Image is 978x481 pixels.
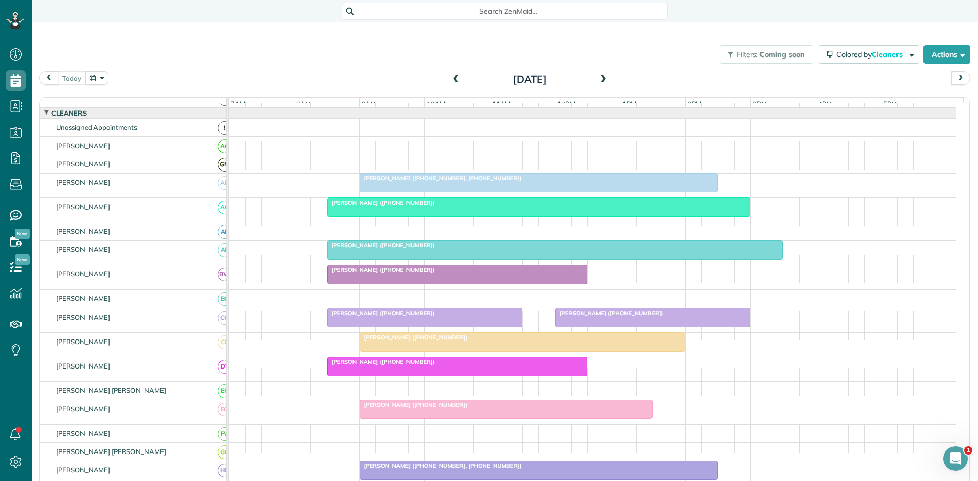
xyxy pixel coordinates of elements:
span: [PERSON_NAME] ([PHONE_NUMBER]) [327,358,436,365]
span: EG [218,403,231,416]
span: 2pm [686,100,703,108]
span: 9am [360,100,378,108]
span: Unassigned Appointments [54,123,139,131]
button: prev [39,71,59,85]
button: today [58,71,86,85]
span: AC [218,139,231,153]
span: 12pm [555,100,577,108]
span: [PERSON_NAME] ([PHONE_NUMBER]) [359,401,468,408]
span: AB [218,176,231,190]
span: [PERSON_NAME] ([PHONE_NUMBER]) [555,309,664,317]
span: 1 [964,446,972,455]
span: [PERSON_NAME] [54,313,113,321]
span: GM [218,158,231,172]
span: CL [218,335,231,349]
span: AF [218,243,231,257]
span: 5pm [881,100,899,108]
span: [PERSON_NAME] [54,405,113,413]
button: next [951,71,970,85]
iframe: Intercom live chat [943,446,968,471]
span: [PERSON_NAME] ([PHONE_NUMBER]) [327,309,436,317]
span: [PERSON_NAME] [54,270,113,278]
button: Colored byCleaners [819,45,919,64]
span: FV [218,427,231,441]
span: Colored by [836,50,906,59]
span: [PERSON_NAME] [54,203,113,211]
span: 7am [229,100,248,108]
span: [PERSON_NAME] [PERSON_NAME] [54,447,168,456]
span: [PERSON_NAME] [54,337,113,346]
span: DT [218,360,231,374]
span: 11am [490,100,513,108]
span: New [15,229,30,239]
span: [PERSON_NAME] [PERSON_NAME] [54,386,168,394]
span: ! [218,121,231,135]
span: [PERSON_NAME] [54,178,113,186]
h2: [DATE] [466,74,593,85]
span: [PERSON_NAME] [54,227,113,235]
span: BC [218,292,231,306]
span: CH [218,311,231,325]
span: 8am [294,100,313,108]
span: [PERSON_NAME] [54,142,113,150]
span: Coming soon [759,50,805,59]
span: 3pm [751,100,769,108]
span: HG [218,464,231,477]
span: Cleaners [49,109,89,117]
span: [PERSON_NAME] ([PHONE_NUMBER]) [327,266,436,273]
span: [PERSON_NAME] ([PHONE_NUMBER]) [327,199,436,206]
span: AC [218,201,231,214]
span: Cleaners [872,50,904,59]
span: 10am [425,100,448,108]
span: AF [218,225,231,239]
span: [PERSON_NAME] ([PHONE_NUMBER], [PHONE_NUMBER]) [359,462,522,469]
button: Actions [923,45,970,64]
span: [PERSON_NAME] [54,362,113,370]
span: [PERSON_NAME] ([PHONE_NUMBER]) [327,242,436,249]
span: Filters: [737,50,758,59]
span: [PERSON_NAME] [54,245,113,253]
span: BW [218,268,231,281]
span: [PERSON_NAME] [54,466,113,474]
span: EP [218,384,231,398]
span: New [15,254,30,265]
span: [PERSON_NAME] ([PHONE_NUMBER], [PHONE_NUMBER]) [359,175,522,182]
span: [PERSON_NAME] [54,160,113,168]
span: 1pm [620,100,638,108]
span: [PERSON_NAME] [54,429,113,437]
span: 4pm [816,100,834,108]
span: GG [218,445,231,459]
span: [PERSON_NAME] [54,294,113,302]
span: [PERSON_NAME] ([PHONE_NUMBER]) [359,334,468,341]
